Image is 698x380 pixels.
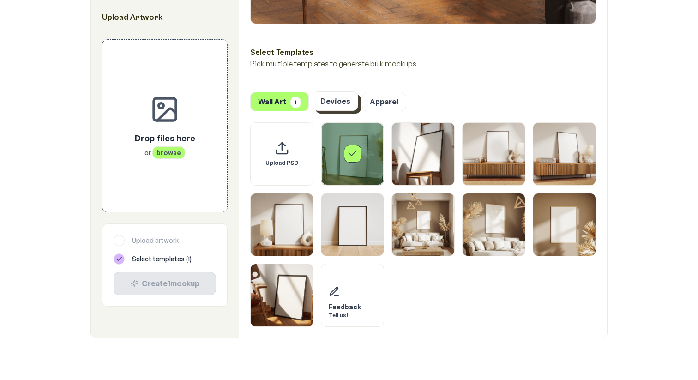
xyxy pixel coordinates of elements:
[321,193,384,256] div: Select template Framed Poster 6
[392,123,454,185] img: Framed Poster 2
[135,132,195,145] p: Drop files here
[329,312,361,319] div: Tell us!
[463,193,525,256] img: Framed Poster 8
[362,92,406,111] button: Apparel
[321,122,384,186] div: Select template Framed Poster
[102,11,228,24] h2: Upload Artwork
[533,193,596,256] img: Framed Poster 9
[321,264,384,327] div: Send feedback
[391,193,455,256] div: Select template Framed Poster 7
[114,272,216,295] button: Create1mockup
[135,148,195,157] p: or
[250,193,313,256] div: Select template Framed Poster 5
[463,123,525,185] img: Framed Poster 3
[533,122,596,186] div: Select template Framed Poster 4
[121,278,208,289] div: Create 1 mockup
[290,97,301,108] span: 1
[251,264,313,326] img: Framed Poster 10
[321,193,384,256] img: Framed Poster 6
[250,92,309,111] button: Wall Art1
[132,254,192,264] span: Select templates ( 1 )
[152,146,185,159] span: browse
[313,91,358,111] button: Devices
[132,236,179,245] span: Upload artwork
[533,193,596,256] div: Select template Framed Poster 9
[462,193,525,256] div: Select template Framed Poster 8
[250,58,596,69] p: Pick multiple templates to generate bulk mockups
[329,302,361,312] div: Feedback
[250,122,313,186] div: Upload custom PSD template
[533,123,596,185] img: Framed Poster 4
[250,264,313,327] div: Select template Framed Poster 10
[391,122,455,186] div: Select template Framed Poster 2
[392,193,454,256] img: Framed Poster 7
[265,159,298,167] span: Upload PSD
[251,193,313,256] img: Framed Poster 5
[462,122,525,186] div: Select template Framed Poster 3
[250,46,596,58] h3: Select Templates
